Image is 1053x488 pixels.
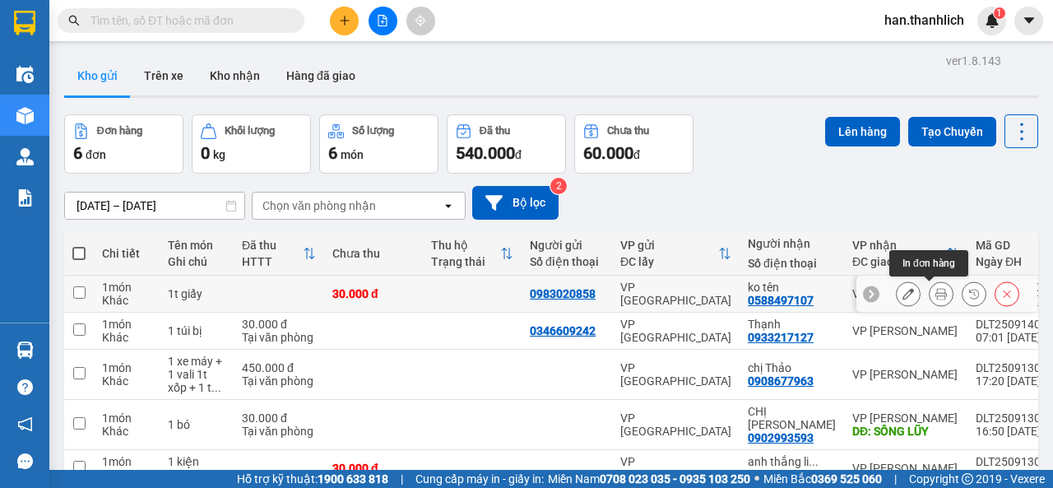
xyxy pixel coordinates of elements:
[242,411,316,425] div: 30.000 đ
[332,462,415,475] div: 30.000 đ
[225,125,275,137] div: Khối lượng
[431,239,500,252] div: Thu hộ
[102,281,151,294] div: 1 món
[548,470,750,488] span: Miền Nam
[16,66,34,83] img: warehouse-icon
[852,462,959,475] div: VP [PERSON_NAME]
[472,186,559,220] button: Bộ lọc
[8,70,114,124] li: VP VP [GEOGRAPHIC_DATA]
[852,255,946,268] div: ĐC giao
[131,56,197,95] button: Trên xe
[16,148,34,165] img: warehouse-icon
[114,70,219,106] li: VP VP [PERSON_NAME]
[607,125,649,137] div: Chưa thu
[447,114,566,174] button: Đã thu540.000đ
[242,255,303,268] div: HTTT
[242,425,316,438] div: Tại văn phòng
[976,255,1047,268] div: Ngày ĐH
[748,257,836,270] div: Số điện thoại
[369,7,397,35] button: file-add
[168,455,225,481] div: 1 kiện xanh
[330,7,359,35] button: plus
[211,381,221,394] span: ...
[168,239,225,252] div: Tên món
[406,7,435,35] button: aim
[620,455,731,481] div: VP [GEOGRAPHIC_DATA]
[102,455,151,468] div: 1 món
[318,472,388,486] strong: 1900 633 818
[763,470,882,488] span: Miền Bắc
[168,355,225,394] div: 1 xe máy + 1 vali 1t xốp + 1 túi + 2 bị
[748,431,814,444] div: 0902993593
[114,109,216,194] b: Lô 6 0607 [GEOGRAPHIC_DATA], [GEOGRAPHIC_DATA]
[825,117,900,146] button: Lên hàng
[102,318,151,331] div: 1 món
[242,331,316,344] div: Tại văn phòng
[423,232,522,276] th: Toggle SortBy
[852,287,959,300] div: VP [PERSON_NAME]
[102,361,151,374] div: 1 món
[242,318,316,331] div: 30.000 đ
[612,232,740,276] th: Toggle SortBy
[530,287,596,300] div: 0983020858
[894,470,897,488] span: |
[339,15,350,26] span: plus
[994,7,1005,19] sup: 1
[168,255,225,268] div: Ghi chú
[748,294,814,307] div: 0588497107
[431,255,500,268] div: Trạng thái
[996,7,1002,19] span: 1
[748,281,836,294] div: ko tên
[748,455,836,468] div: anh thắng linh kiện
[377,15,388,26] span: file-add
[97,125,142,137] div: Đơn hàng
[852,425,959,438] div: DĐ: SÔNG LŨY
[748,374,814,388] div: 0908677963
[64,56,131,95] button: Kho gửi
[515,148,522,161] span: đ
[102,331,151,344] div: Khác
[620,318,731,344] div: VP [GEOGRAPHIC_DATA]
[583,143,633,163] span: 60.000
[748,331,814,344] div: 0933217127
[168,418,225,431] div: 1 bó
[328,143,337,163] span: 6
[102,247,151,260] div: Chi tiết
[332,247,415,260] div: Chưa thu
[197,56,273,95] button: Kho nhận
[962,473,973,485] span: copyright
[8,8,239,40] li: [PERSON_NAME]
[17,416,33,432] span: notification
[985,13,1000,28] img: icon-new-feature
[946,52,1001,70] div: ver 1.8.143
[976,239,1047,252] div: Mã GD
[748,405,836,431] div: CHỊ HOA
[908,117,996,146] button: Tạo Chuyến
[633,148,640,161] span: đ
[102,425,151,438] div: Khác
[550,178,567,194] sup: 2
[442,199,455,212] svg: open
[114,109,125,121] span: environment
[168,287,225,300] div: 1t giấy
[242,374,316,388] div: Tại văn phòng
[620,239,718,252] div: VP gửi
[65,193,244,219] input: Select a date range.
[14,11,35,35] img: logo-vxr
[102,294,151,307] div: Khác
[90,12,285,30] input: Tìm tên, số ĐT hoặc mã đơn
[600,472,750,486] strong: 0708 023 035 - 0935 103 250
[748,361,836,374] div: chị Thảo
[574,114,693,174] button: Chưa thu60.000đ
[273,56,369,95] button: Hàng đã giao
[237,470,388,488] span: Hỗ trợ kỹ thuật:
[844,232,967,276] th: Toggle SortBy
[16,107,34,124] img: warehouse-icon
[341,148,364,161] span: món
[480,125,510,137] div: Đã thu
[415,15,426,26] span: aim
[102,411,151,425] div: 1 món
[262,198,376,214] div: Chọn văn phòng nhận
[748,318,836,331] div: Thạnh
[17,379,33,395] span: question-circle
